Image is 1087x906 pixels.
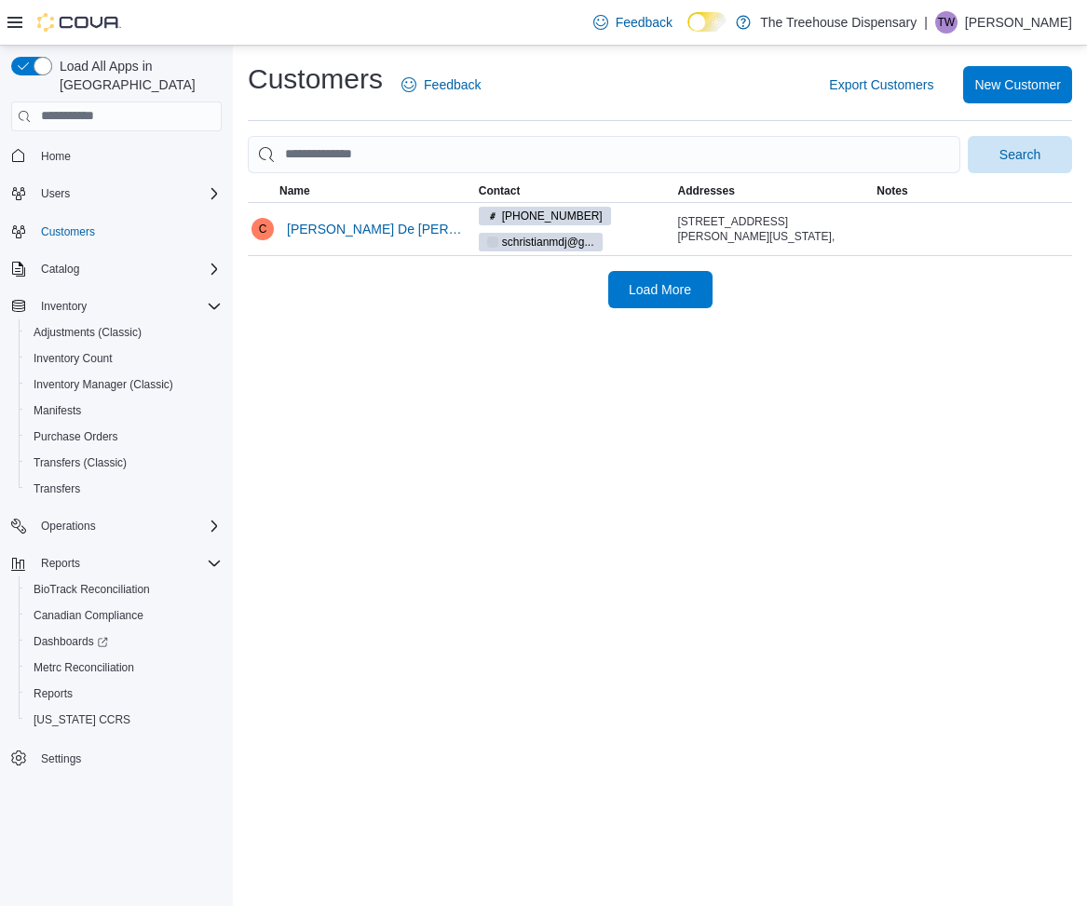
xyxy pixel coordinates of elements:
a: Feedback [586,4,680,41]
span: Operations [34,515,222,537]
a: Inventory Count [26,347,120,370]
span: Canadian Compliance [26,604,222,627]
span: Inventory [41,299,87,314]
button: Customers [4,218,229,245]
span: Operations [41,519,96,534]
span: Adjustments (Classic) [34,325,142,340]
button: [PERSON_NAME] De [PERSON_NAME] [279,210,471,248]
a: BioTrack Reconciliation [26,578,157,601]
div: Christian [251,218,274,240]
button: Transfers [19,476,229,502]
button: Catalog [4,256,229,282]
span: Settings [41,751,81,766]
span: [PHONE_NUMBER] [502,208,603,224]
nav: Complex example [11,135,222,820]
span: Home [41,149,71,164]
span: Inventory [34,295,222,318]
button: Manifests [19,398,229,424]
input: Dark Mode [687,12,727,32]
span: Export Customers [829,75,933,94]
span: C [259,218,267,240]
button: Users [34,183,77,205]
span: Load All Apps in [GEOGRAPHIC_DATA] [52,57,222,94]
a: Manifests [26,399,88,422]
span: BioTrack Reconciliation [26,578,222,601]
button: [US_STATE] CCRS [19,707,229,733]
span: Adjustments (Classic) [26,321,222,344]
a: Dashboards [19,629,229,655]
h1: Customers [248,61,383,98]
span: Metrc Reconciliation [26,656,222,679]
button: Users [4,181,229,207]
div: Tina Wilkins [935,11,958,34]
span: Dark Mode [687,32,688,33]
span: Transfers (Classic) [26,452,222,474]
a: Transfers (Classic) [26,452,134,474]
button: Canadian Compliance [19,602,229,629]
span: [US_STATE] CCRS [34,712,130,727]
span: Transfers [26,478,222,500]
button: Load More [608,271,713,308]
span: Addresses [678,183,735,198]
a: Inventory Manager (Classic) [26,373,181,396]
a: Adjustments (Classic) [26,321,149,344]
span: Reports [34,686,73,701]
button: Export Customers [822,66,941,103]
span: [PERSON_NAME] De [PERSON_NAME] [287,220,464,238]
span: New Customer [974,75,1061,94]
img: Cova [37,13,121,32]
button: Inventory [4,293,229,319]
span: Transfers (Classic) [34,455,127,470]
button: BioTrack Reconciliation [19,576,229,602]
span: Dashboards [26,630,222,653]
span: Washington CCRS [26,709,222,731]
span: Feedback [424,75,481,94]
span: Inventory Count [26,347,222,370]
p: The Treehouse Dispensary [760,11,917,34]
a: Transfers [26,478,88,500]
span: Users [41,186,70,201]
button: Inventory [34,295,94,318]
span: Customers [41,224,95,239]
button: Catalog [34,258,87,280]
a: Canadian Compliance [26,604,151,627]
a: Metrc Reconciliation [26,656,142,679]
span: Inventory Count [34,351,113,366]
button: Reports [19,681,229,707]
button: Inventory Count [19,345,229,372]
a: Reports [26,683,80,705]
span: BioTrack Reconciliation [34,582,150,597]
span: Feedback [616,13,673,32]
span: Metrc Reconciliation [34,660,134,675]
span: schristianmdj@g... [502,234,594,250]
span: Settings [34,746,222,769]
button: Inventory Manager (Classic) [19,372,229,398]
span: Search [999,145,1040,164]
button: Settings [4,744,229,771]
span: TW [938,11,956,34]
button: Adjustments (Classic) [19,319,229,345]
span: Contact [479,183,521,198]
span: Notes [876,183,907,198]
span: Catalog [41,262,79,277]
span: Reports [34,552,222,575]
span: Reports [41,556,80,571]
span: Customers [34,220,222,243]
span: schristianmdj@g... [479,233,603,251]
p: [PERSON_NAME] [965,11,1072,34]
span: Inventory Manager (Classic) [26,373,222,396]
a: Home [34,145,78,168]
a: Customers [34,221,102,243]
button: Reports [4,550,229,576]
span: Users [34,183,222,205]
span: Name [279,183,310,198]
p: | [924,11,928,34]
button: Reports [34,552,88,575]
a: Dashboards [26,630,115,653]
span: Manifests [26,399,222,422]
button: Search [968,136,1072,173]
span: Load More [629,280,691,299]
span: Catalog [34,258,222,280]
button: Metrc Reconciliation [19,655,229,681]
span: (813) 614-7974 [479,207,611,225]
